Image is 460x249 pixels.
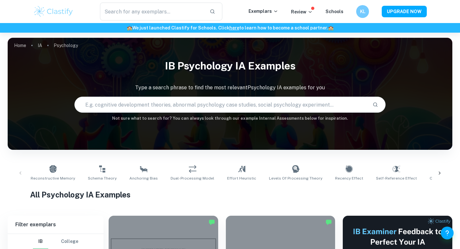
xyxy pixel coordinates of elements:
span: 🏫 [127,25,132,30]
span: Schema Theory [88,175,117,181]
span: Self-Reference Effect [376,175,417,181]
span: Anchoring Bias [129,175,158,181]
a: here [229,25,239,30]
h6: Filter exemplars [8,216,103,234]
input: E.g. cognitive development theories, abnormal psychology case studies, social psychology experime... [75,96,367,114]
img: Clastify logo [33,5,74,18]
input: Search for any exemplars... [100,3,204,20]
p: Exemplars [249,8,278,15]
a: Home [14,41,26,50]
img: Marked [326,219,332,225]
h6: We just launched Clastify for Schools. Click to learn how to become a school partner. [1,24,459,31]
span: 🏫 [328,25,333,30]
a: Schools [326,9,343,14]
button: KL [356,5,369,18]
button: Help and Feedback [441,227,454,239]
p: Type a search phrase to find the most relevant Psychology IA examples for you [8,84,452,92]
p: Psychology [54,42,78,49]
h1: All Psychology IA Examples [30,189,430,200]
h6: KL [359,8,366,15]
h6: Not sure what to search for? You can always look through our example Internal Assessments below f... [8,115,452,122]
span: Dual-Processing Model [171,175,214,181]
span: Reconstructive Memory [31,175,75,181]
span: Levels of Processing Theory [269,175,322,181]
span: Effort Heuristic [227,175,256,181]
p: Review [291,8,313,15]
button: Search [370,99,381,110]
button: UPGRADE NOW [382,6,427,17]
img: Marked [209,219,215,225]
a: IA [38,41,42,50]
span: Recency Effect [335,175,363,181]
h1: IB Psychology IA examples [8,56,452,76]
